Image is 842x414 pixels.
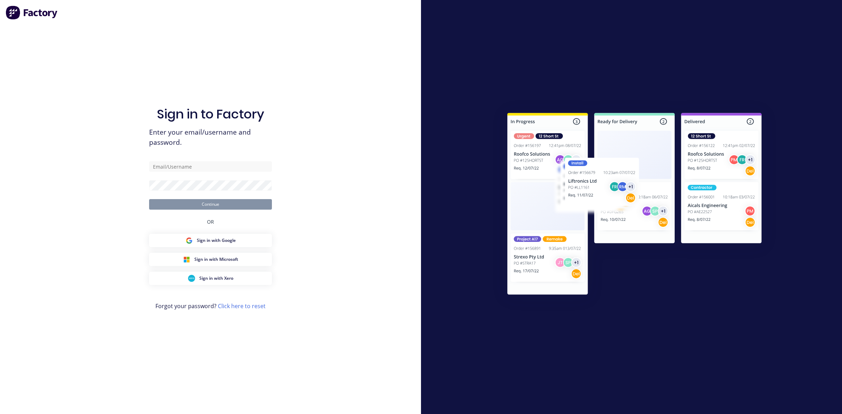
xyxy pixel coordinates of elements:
img: Microsoft Sign in [183,256,190,263]
img: Xero Sign in [188,275,195,282]
button: Xero Sign inSign in with Xero [149,272,272,285]
h1: Sign in to Factory [157,107,264,122]
button: Microsoft Sign inSign in with Microsoft [149,253,272,266]
span: Forgot your password? [155,302,266,310]
span: Sign in with Google [197,237,236,244]
img: Sign in [492,99,777,311]
span: Enter your email/username and password. [149,127,272,148]
button: Google Sign inSign in with Google [149,234,272,247]
button: Continue [149,199,272,210]
span: Sign in with Microsoft [194,256,238,263]
div: OR [207,210,214,234]
input: Email/Username [149,161,272,172]
img: Google Sign in [186,237,193,244]
span: Sign in with Xero [199,275,233,281]
a: Click here to reset [218,302,266,310]
img: Factory [6,6,58,20]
